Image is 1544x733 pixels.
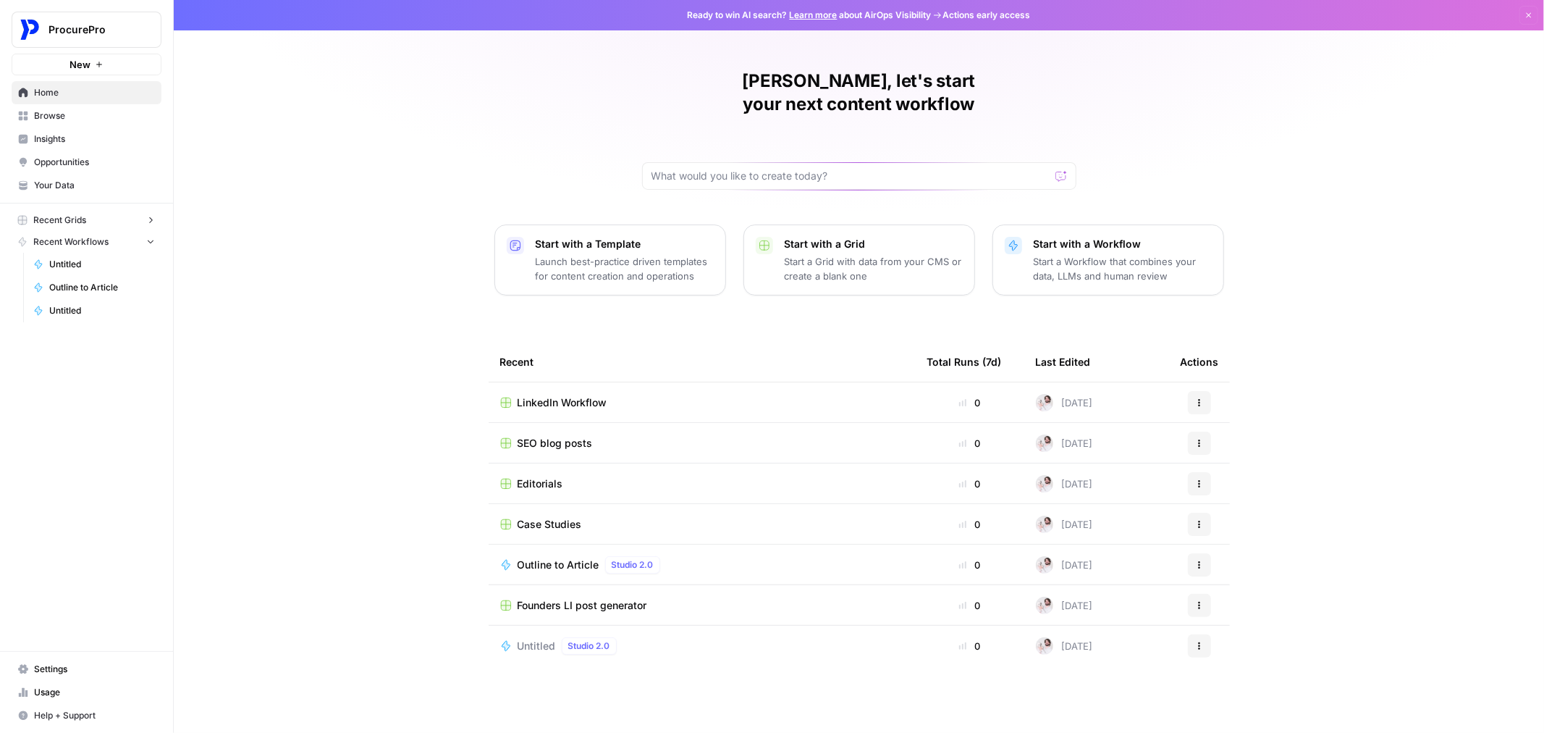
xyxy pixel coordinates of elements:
[992,225,1224,296] button: Start with a WorkflowStart a Workflow that combines your data, LLMs and human review
[536,254,714,283] p: Launch best-practice driven templates for content creation and operations
[12,658,161,681] a: Settings
[688,9,932,22] span: Ready to win AI search? about AirOps Visibility
[12,12,161,48] button: Workspace: ProcurePro
[1034,254,1212,283] p: Start a Workflow that combines your data, LLMs and human review
[927,436,1013,451] div: 0
[1036,556,1093,574] div: [DATE]
[33,235,109,248] span: Recent Workflows
[500,637,904,655] a: UntitledStudio 2.0
[34,109,155,122] span: Browse
[927,342,1002,382] div: Total Runs (7d)
[1036,394,1093,411] div: [DATE]
[500,556,904,574] a: Outline to ArticleStudio 2.0
[34,663,155,676] span: Settings
[69,57,90,72] span: New
[651,169,1050,183] input: What would you like to create today?
[642,70,1076,116] h1: [PERSON_NAME], let's start your next content workflow
[12,209,161,231] button: Recent Grids
[518,436,593,451] span: SEO blog posts
[518,639,556,653] span: Untitled
[49,281,155,294] span: Outline to Article
[1036,516,1093,533] div: [DATE]
[12,704,161,727] button: Help + Support
[12,681,161,704] a: Usage
[743,225,975,296] button: Start with a GridStart a Grid with data from your CMS or create a blank one
[1034,237,1212,251] p: Start with a Workflow
[34,179,155,192] span: Your Data
[1036,556,1053,574] img: zn1g6avbrte1o0734ny9fi1hdzi8
[34,156,155,169] span: Opportunities
[1181,342,1219,382] div: Actions
[1036,475,1093,493] div: [DATE]
[34,86,155,99] span: Home
[518,598,647,613] span: Founders LI post generator
[518,558,599,572] span: Outline to Article
[927,639,1013,653] div: 0
[500,517,904,532] a: Case Studies
[34,686,155,699] span: Usage
[518,395,607,410] span: LinkedIn Workflow
[1036,394,1053,411] img: zn1g6avbrte1o0734ny9fi1hdzi8
[34,133,155,146] span: Insights
[536,237,714,251] p: Start with a Template
[943,9,1031,22] span: Actions early access
[12,127,161,151] a: Insights
[568,640,610,653] span: Studio 2.0
[27,276,161,299] a: Outline to Article
[927,477,1013,491] div: 0
[1036,597,1093,614] div: [DATE]
[785,237,963,251] p: Start with a Grid
[12,54,161,75] button: New
[612,558,654,571] span: Studio 2.0
[17,17,43,43] img: ProcurePro Logo
[49,258,155,271] span: Untitled
[27,253,161,276] a: Untitled
[785,254,963,283] p: Start a Grid with data from your CMS or create a blank one
[790,9,838,20] a: Learn more
[927,517,1013,532] div: 0
[500,342,904,382] div: Recent
[494,225,726,296] button: Start with a TemplateLaunch best-practice driven templates for content creation and operations
[927,598,1013,613] div: 0
[1036,342,1091,382] div: Last Edited
[1036,637,1093,655] div: [DATE]
[12,151,161,174] a: Opportunities
[1036,435,1053,452] img: zn1g6avbrte1o0734ny9fi1hdzi8
[49,304,155,317] span: Untitled
[34,709,155,722] span: Help + Support
[33,214,86,227] span: Recent Grids
[1036,637,1053,655] img: zn1g6avbrte1o0734ny9fi1hdzi8
[1036,435,1093,452] div: [DATE]
[500,598,904,613] a: Founders LI post generator
[518,477,563,491] span: Editorials
[927,395,1013,410] div: 0
[1036,597,1053,614] img: zn1g6avbrte1o0734ny9fi1hdzi8
[1036,475,1053,493] img: zn1g6avbrte1o0734ny9fi1hdzi8
[12,81,161,104] a: Home
[27,299,161,322] a: Untitled
[1036,516,1053,533] img: zn1g6avbrte1o0734ny9fi1hdzi8
[12,104,161,127] a: Browse
[12,231,161,253] button: Recent Workflows
[500,395,904,410] a: LinkedIn Workflow
[927,558,1013,572] div: 0
[48,22,136,37] span: ProcurePro
[500,477,904,491] a: Editorials
[500,436,904,451] a: SEO blog posts
[518,517,582,532] span: Case Studies
[12,174,161,197] a: Your Data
